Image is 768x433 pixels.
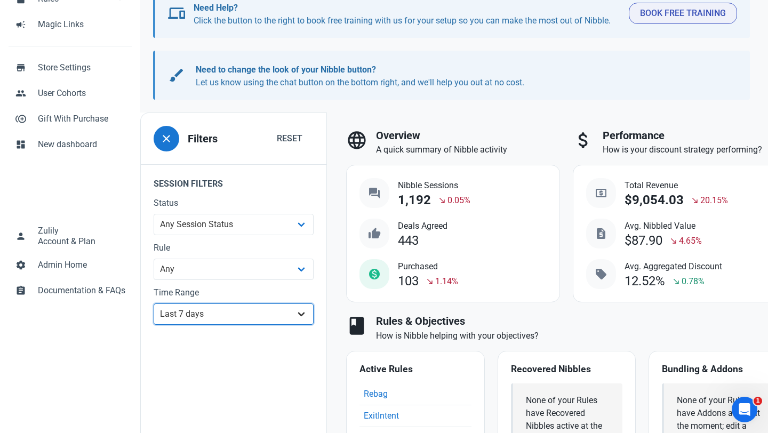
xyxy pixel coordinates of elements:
[672,277,681,286] span: south_east
[15,230,26,240] span: person
[141,164,326,197] legend: Session Filters
[595,227,607,240] span: request_quote
[196,65,376,75] b: Need to change the look of your Nibble button?
[9,132,132,157] a: dashboardNew dashboard
[398,260,458,273] span: Purchased
[346,315,367,336] span: book
[679,235,702,247] span: 4.65%
[398,234,419,248] div: 443
[700,194,728,207] span: 20.15%
[9,81,132,106] a: peopleUser Cohorts
[9,278,132,303] a: assignmentDocumentation & FAQs
[194,2,620,27] p: Click the button to the right to book free training with us for your setup so you can make the mo...
[376,143,560,156] p: A quick summary of Nibble activity
[629,3,737,24] button: Book Free Training
[359,364,471,375] h4: Active Rules
[160,132,173,145] span: close
[15,61,26,72] span: store
[188,133,218,145] h3: Filters
[266,128,314,149] button: Reset
[168,67,185,84] span: brush
[38,61,125,74] span: Store Settings
[625,234,662,248] div: $87.90
[368,187,381,199] span: question_answer
[364,389,388,399] a: Rebag
[398,193,431,207] div: 1,192
[38,87,125,100] span: User Cohorts
[438,196,446,205] span: south_east
[368,268,381,280] span: monetization_on
[277,132,302,145] span: Reset
[9,252,132,278] a: settingsAdmin Home
[154,126,179,151] button: close
[595,268,607,280] span: sell
[154,286,314,299] label: Time Range
[625,274,665,288] div: 12.52%
[196,63,726,89] p: Let us know using the chat button on the bottom right, and we'll help you out at no cost.
[640,7,726,20] span: Book Free Training
[398,179,470,192] span: Nibble Sessions
[15,138,26,149] span: dashboard
[398,274,419,288] div: 103
[595,187,607,199] span: local_atm
[154,242,314,254] label: Rule
[682,275,705,288] span: 0.78%
[9,12,132,37] a: campaignMagic Links
[368,227,381,240] span: thumb_up
[376,130,560,142] h3: Overview
[15,18,26,29] span: campaign
[346,130,367,151] span: language
[38,224,59,237] span: Zulily
[691,196,699,205] span: south_east
[38,284,125,297] span: Documentation & FAQs
[15,113,26,123] span: control_point_duplicate
[38,18,125,31] span: Magic Links
[435,275,458,288] span: 1.14%
[38,138,125,151] span: New dashboard
[194,3,238,13] b: Need Help?
[168,5,185,22] span: devices
[625,260,722,273] span: Avg. Aggregated Discount
[669,237,678,245] span: south_east
[447,194,470,207] span: 0.05%
[15,284,26,295] span: assignment
[625,193,684,207] div: $9,054.03
[426,277,434,286] span: south_east
[15,259,26,269] span: settings
[9,55,132,81] a: storeStore Settings
[573,130,594,151] span: attach_money
[9,106,132,132] a: control_point_duplicateGift With Purchase
[15,87,26,98] span: people
[9,218,132,252] a: personZulilyAccount & Plan
[364,411,399,421] a: ExitIntent
[625,220,702,232] span: Avg. Nibbled Value
[732,397,757,422] iframe: Intercom live chat
[38,237,95,246] span: Account & Plan
[398,220,447,232] span: Deals Agreed
[154,197,314,210] label: Status
[38,113,125,125] span: Gift With Purchase
[38,259,125,271] span: Admin Home
[754,397,762,405] span: 1
[511,364,622,375] h4: Recovered Nibbles
[625,179,728,192] span: Total Revenue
